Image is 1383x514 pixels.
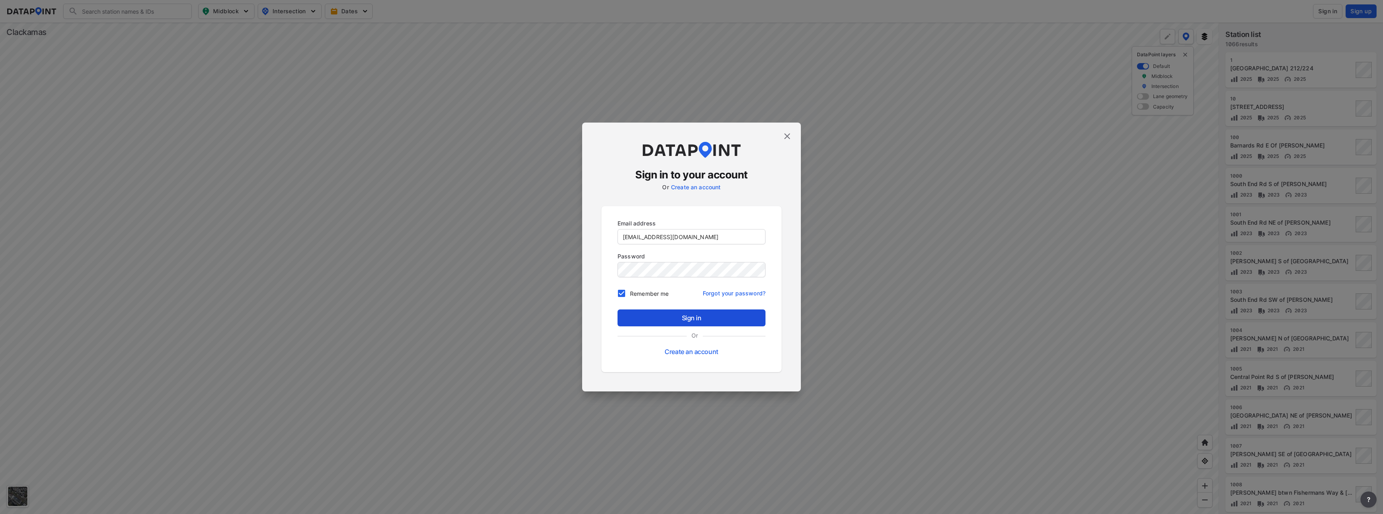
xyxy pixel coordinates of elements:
[671,184,721,190] a: Create an account
[618,309,765,326] button: Sign in
[1360,491,1377,508] button: more
[618,229,765,244] input: you@example.com
[601,168,782,182] h3: Sign in to your account
[641,142,742,158] img: dataPointLogo.9353c09d.svg
[662,184,669,190] label: Or
[1365,495,1372,504] span: ?
[687,331,703,340] label: Or
[665,348,718,356] a: Create an account
[630,289,669,298] span: Remember me
[782,131,792,141] img: close.efbf2170.svg
[703,285,765,297] a: Forgot your password?
[624,313,759,323] span: Sign in
[618,252,765,260] p: Password
[618,219,765,227] p: Email address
